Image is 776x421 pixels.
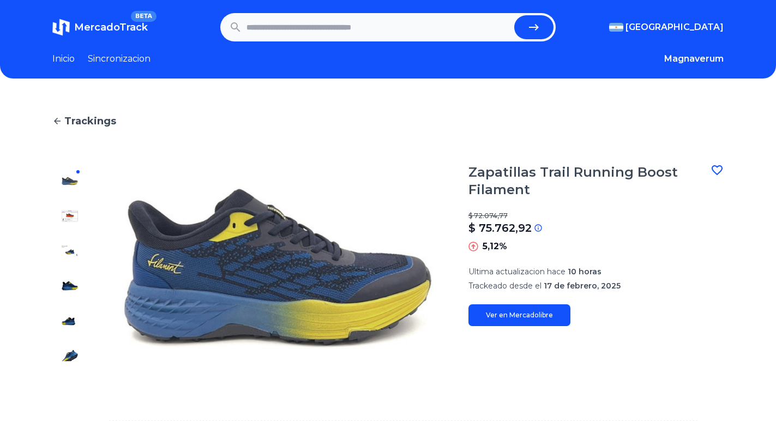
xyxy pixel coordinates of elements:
[625,21,724,34] span: [GEOGRAPHIC_DATA]
[61,347,79,364] img: Zapatillas Trail Running Boost Filament
[52,52,75,65] a: Inicio
[483,240,507,253] p: 5,12%
[88,52,151,65] a: Sincronizacion
[52,113,724,129] a: Trackings
[609,23,623,32] img: Argentina
[609,21,724,34] button: [GEOGRAPHIC_DATA]
[468,220,532,236] p: $ 75.762,92
[131,11,157,22] span: BETA
[568,267,601,276] span: 10 horas
[74,21,148,33] span: MercadoTrack
[544,281,621,291] span: 17 de febrero, 2025
[52,19,148,36] a: MercadoTrackBETA
[664,52,724,65] button: Magnaverum
[61,312,79,329] img: Zapatillas Trail Running Boost Filament
[468,281,542,291] span: Trackeado desde el
[61,242,79,260] img: Zapatillas Trail Running Boost Filament
[468,212,724,220] p: $ 72.074,77
[61,207,79,225] img: Zapatillas Trail Running Boost Filament
[52,19,70,36] img: MercadoTrack
[64,113,116,129] span: Trackings
[468,267,566,276] span: Ultima actualizacion hace
[109,164,447,373] img: Zapatillas Trail Running Boost Filament
[61,277,79,294] img: Zapatillas Trail Running Boost Filament
[468,164,711,199] h1: Zapatillas Trail Running Boost Filament
[468,304,570,326] a: Ver en Mercadolibre
[61,172,79,190] img: Zapatillas Trail Running Boost Filament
